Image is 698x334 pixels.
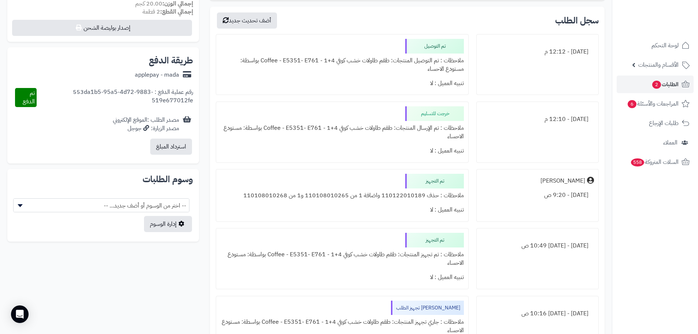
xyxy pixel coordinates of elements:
span: -- اختر من الوسوم أو أضف جديد... -- [13,198,189,212]
div: applepay - mada [135,71,179,79]
span: السلات المتروكة [630,157,679,167]
span: المراجعات والأسئلة [627,99,679,109]
div: [PERSON_NAME] تجهيز الطلب [391,301,464,315]
div: مصدر الزيارة: جوجل [113,124,179,133]
div: ملاحظات : تم الإرسال المنتجات: طقم طاولات خشب كوفي 4+1 - Coffee - E5351- E761 بواسطة: مستودع الاحساء [221,121,464,144]
div: خرجت للتسليم [405,106,464,121]
span: 6 [628,100,636,108]
small: 2 قطعة [143,7,193,16]
a: لوحة التحكم [617,37,694,54]
div: تم التجهيز [405,233,464,247]
div: [DATE] - [DATE] 10:16 ص [481,307,594,321]
div: تنبيه العميل : لا [221,76,464,91]
div: ملاحظات : حذف 110122010189 واضافة 1 من 110108010265 و1 من 110108010268 [221,188,464,203]
span: طلبات الإرجاع [649,118,679,128]
span: تم الدفع [23,89,35,106]
div: تنبيه العميل : لا [221,203,464,217]
span: 2 [652,81,661,89]
span: -- اختر من الوسوم أو أضف جديد... -- [14,199,189,213]
span: العملاء [663,137,677,148]
button: إصدار بوليصة الشحن [12,20,192,36]
h2: وسوم الطلبات [13,175,193,184]
button: أضف تحديث جديد [217,12,277,29]
span: لوحة التحكم [651,40,679,51]
strong: إجمالي القطع: [160,7,193,16]
div: ملاحظات : تم التوصيل المنتجات: طقم طاولات خشب كوفي 4+1 - Coffee - E5351- E761 بواسطة: مستودع الاحساء [221,54,464,76]
div: رقم عملية الدفع : 553da1b5-95a5-4d72-9883-519e677012fe [37,88,193,107]
div: مصدر الطلب :الموقع الإلكتروني [113,116,179,133]
div: [DATE] - 9:20 ص [481,188,594,202]
div: ملاحظات : تم تجهيز المنتجات: طقم طاولات خشب كوفي 4+1 - Coffee - E5351- E761 بواسطة: مستودع الاحساء [221,247,464,270]
div: [PERSON_NAME] [540,177,585,185]
span: 558 [631,158,645,166]
a: الطلبات2 [617,76,694,93]
div: [DATE] - 12:10 م [481,112,594,126]
span: الأقسام والمنتجات [638,60,679,70]
div: [DATE] - [DATE] 10:49 ص [481,239,594,253]
a: العملاء [617,134,694,151]
div: تم التوصيل [405,39,464,54]
div: تنبيه العميل : لا [221,270,464,285]
a: السلات المتروكة558 [617,153,694,171]
div: تنبيه العميل : لا [221,144,464,158]
h3: سجل الطلب [555,16,599,25]
h2: طريقة الدفع [149,56,193,65]
div: تم التجهيز [405,174,464,188]
a: إدارة الوسوم [144,216,192,232]
span: الطلبات [651,79,679,89]
a: طلبات الإرجاع [617,114,694,132]
button: استرداد المبلغ [150,139,192,155]
div: Open Intercom Messenger [11,305,29,323]
div: [DATE] - 12:12 م [481,45,594,59]
img: logo-2.png [648,17,691,33]
a: المراجعات والأسئلة6 [617,95,694,113]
